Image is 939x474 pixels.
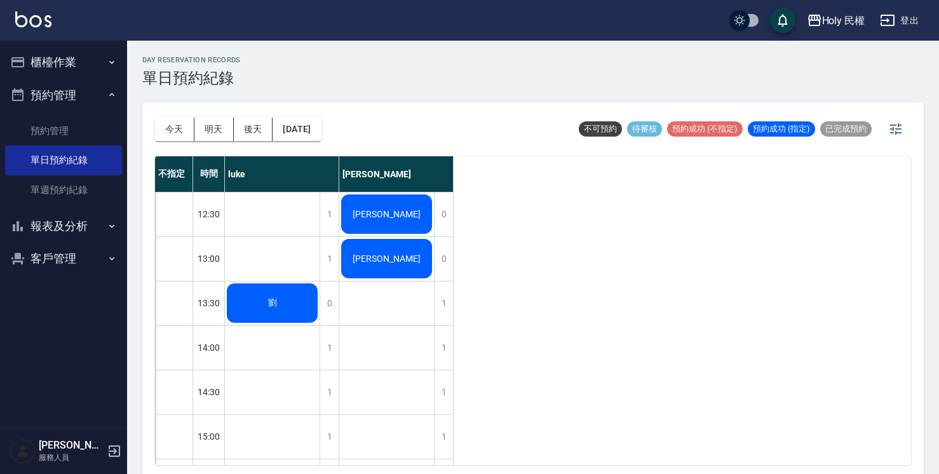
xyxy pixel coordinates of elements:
button: 櫃檯作業 [5,46,122,79]
div: 1 [434,326,453,370]
div: 時間 [193,156,225,192]
div: 13:30 [193,281,225,325]
div: 1 [320,415,339,459]
div: 12:30 [193,192,225,236]
span: 已完成預約 [820,123,872,135]
p: 服務人員 [39,452,104,463]
div: 1 [320,326,339,370]
div: 1 [320,237,339,281]
h3: 單日預約紀錄 [142,69,241,87]
button: 今天 [155,118,194,141]
button: 報表及分析 [5,210,122,243]
span: 預約成功 (指定) [748,123,815,135]
button: save [770,8,795,33]
span: [PERSON_NAME] [350,209,423,219]
h2: day Reservation records [142,56,241,64]
div: 0 [434,193,453,236]
div: 1 [434,281,453,325]
span: 預約成功 (不指定) [667,123,743,135]
div: Holy 民權 [822,13,865,29]
button: 預約管理 [5,79,122,112]
button: Holy 民權 [802,8,870,34]
div: 0 [434,237,453,281]
div: 1 [434,370,453,414]
button: 後天 [234,118,273,141]
span: 待審核 [627,123,662,135]
div: 15:00 [193,414,225,459]
span: [PERSON_NAME] [350,254,423,264]
h5: [PERSON_NAME] [39,439,104,452]
img: Person [10,438,36,464]
div: 13:00 [193,236,225,281]
div: [PERSON_NAME] [339,156,454,192]
div: 1 [434,415,453,459]
button: [DATE] [273,118,321,141]
img: Logo [15,11,51,27]
div: 0 [320,281,339,325]
div: 14:00 [193,325,225,370]
button: 明天 [194,118,234,141]
div: 1 [320,193,339,236]
a: 單日預約紀錄 [5,146,122,175]
button: 客戶管理 [5,242,122,275]
div: 14:30 [193,370,225,414]
span: 不可預約 [579,123,622,135]
button: 登出 [875,9,924,32]
div: luke [225,156,339,192]
div: 1 [320,370,339,414]
div: 不指定 [155,156,193,192]
a: 預約管理 [5,116,122,146]
a: 單週預約紀錄 [5,175,122,205]
span: 劉 [266,297,280,309]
